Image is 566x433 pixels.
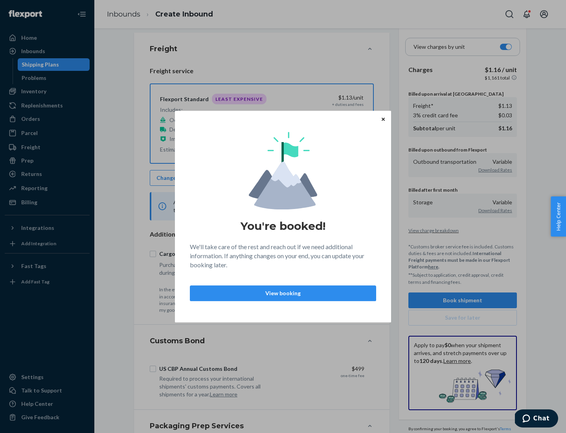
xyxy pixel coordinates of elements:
[197,289,369,297] p: View booking
[379,115,387,123] button: Close
[241,219,325,233] h1: You're booked!
[249,132,317,209] img: svg+xml,%3Csvg%20viewBox%3D%220%200%20174%20197%22%20fill%3D%22none%22%20xmlns%3D%22http%3A%2F%2F...
[18,6,35,13] span: Chat
[190,242,376,270] p: We'll take care of the rest and reach out if we need additional information. If anything changes ...
[190,285,376,301] button: View booking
